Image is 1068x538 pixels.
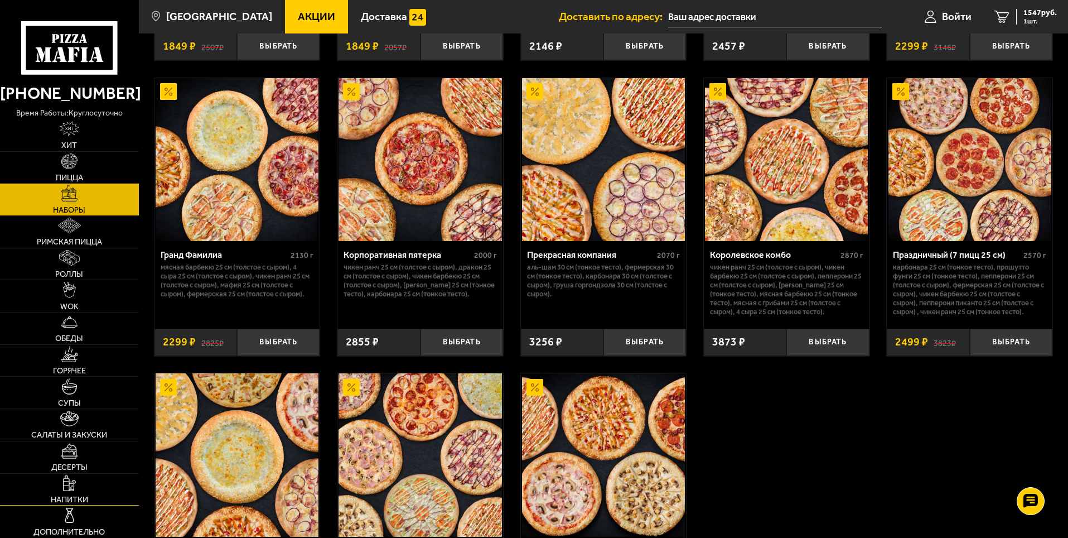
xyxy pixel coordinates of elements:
[156,373,318,536] img: Офисный (7 пицц 30 см)
[53,367,86,374] span: Горячее
[668,7,882,27] input: Ваш адрес доставки
[337,373,503,536] a: АкционныйКорпоративный (8 пицц 30 см)
[58,399,81,407] span: Супы
[291,251,313,260] span: 2130 г
[337,78,503,241] a: АкционныйКорпоративная пятерка
[61,141,77,149] span: Хит
[33,528,105,536] span: Дополнительно
[346,41,379,52] span: 1849 ₽
[704,78,869,241] a: АкционныйКоролевское комбо
[970,329,1052,356] button: Выбрать
[237,329,320,356] button: Выбрать
[55,334,83,342] span: Обеды
[31,431,107,439] span: Салаты и закуски
[160,83,177,100] img: Акционный
[529,41,562,52] span: 2146 ₽
[160,379,177,396] img: Акционный
[522,78,685,241] img: Прекрасная компания
[156,78,318,241] img: Гранд Фамилиа
[421,329,503,356] button: Выбрать
[55,270,83,278] span: Роллы
[166,11,272,22] span: [GEOGRAPHIC_DATA]
[710,249,838,260] div: Королевское комбо
[522,373,685,536] img: Славные парни
[892,83,909,100] img: Акционный
[51,463,88,471] span: Десерты
[942,11,972,22] span: Войти
[409,9,426,26] img: 15daf4d41897b9f0e9f617042186c801.svg
[887,78,1052,241] a: АкционныйПраздничный (7 пицц 25 см)
[298,11,335,22] span: Акции
[657,251,680,260] span: 2070 г
[53,206,85,214] span: Наборы
[339,373,501,536] img: Корпоративный (8 пицц 30 см)
[1023,9,1057,17] span: 1547 руб.
[529,337,562,348] span: 3256 ₽
[712,337,745,348] span: 3873 ₽
[521,373,687,536] a: АкционныйСлавные парни
[343,379,360,396] img: Акционный
[237,33,320,60] button: Выбрать
[895,337,928,348] span: 2499 ₽
[559,11,668,22] span: Доставить по адресу:
[346,337,379,348] span: 2855 ₽
[56,174,83,181] span: Пицца
[786,329,869,356] button: Выбрать
[37,238,102,246] span: Римская пицца
[840,251,863,260] span: 2870 г
[934,41,956,52] s: 3146 ₽
[60,302,79,310] span: WOK
[161,249,288,260] div: Гранд Фамилиа
[893,263,1046,316] p: Карбонара 25 см (тонкое тесто), Прошутто Фунги 25 см (тонкое тесто), Пепперони 25 см (толстое с с...
[712,41,745,52] span: 2457 ₽
[710,263,863,316] p: Чикен Ранч 25 см (толстое с сыром), Чикен Барбекю 25 см (толстое с сыром), Пепперони 25 см (толст...
[934,337,956,348] s: 3823 ₽
[895,41,928,52] span: 2299 ₽
[51,496,88,503] span: Напитки
[527,263,680,299] p: Аль-Шам 30 см (тонкое тесто), Фермерская 30 см (тонкое тесто), Карбонара 30 см (толстое с сыром),...
[201,41,224,52] s: 2507 ₽
[344,249,471,260] div: Корпоративная пятерка
[527,249,655,260] div: Прекрасная компания
[603,329,686,356] button: Выбрать
[344,263,497,299] p: Чикен Ранч 25 см (толстое с сыром), Дракон 25 см (толстое с сыром), Чикен Барбекю 25 см (толстое ...
[163,337,196,348] span: 2299 ₽
[474,251,497,260] span: 2000 г
[154,373,320,536] a: АкционныйОфисный (7 пицц 30 см)
[163,41,196,52] span: 1849 ₽
[705,78,868,241] img: Королевское комбо
[201,337,224,348] s: 2825 ₽
[361,11,407,22] span: Доставка
[709,83,726,100] img: Акционный
[154,78,320,241] a: АкционныйГранд Фамилиа
[603,33,686,60] button: Выбрать
[521,78,687,241] a: АкционныйПрекрасная компания
[970,33,1052,60] button: Выбрать
[526,83,543,100] img: Акционный
[1023,18,1057,25] span: 1 шт.
[893,249,1021,260] div: Праздничный (7 пицц 25 см)
[384,41,407,52] s: 2057 ₽
[421,33,503,60] button: Выбрать
[339,78,501,241] img: Корпоративная пятерка
[343,83,360,100] img: Акционный
[161,263,314,299] p: Мясная Барбекю 25 см (толстое с сыром), 4 сыра 25 см (толстое с сыром), Чикен Ранч 25 см (толстое...
[1023,251,1046,260] span: 2570 г
[888,78,1051,241] img: Праздничный (7 пицц 25 см)
[786,33,869,60] button: Выбрать
[526,379,543,396] img: Акционный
